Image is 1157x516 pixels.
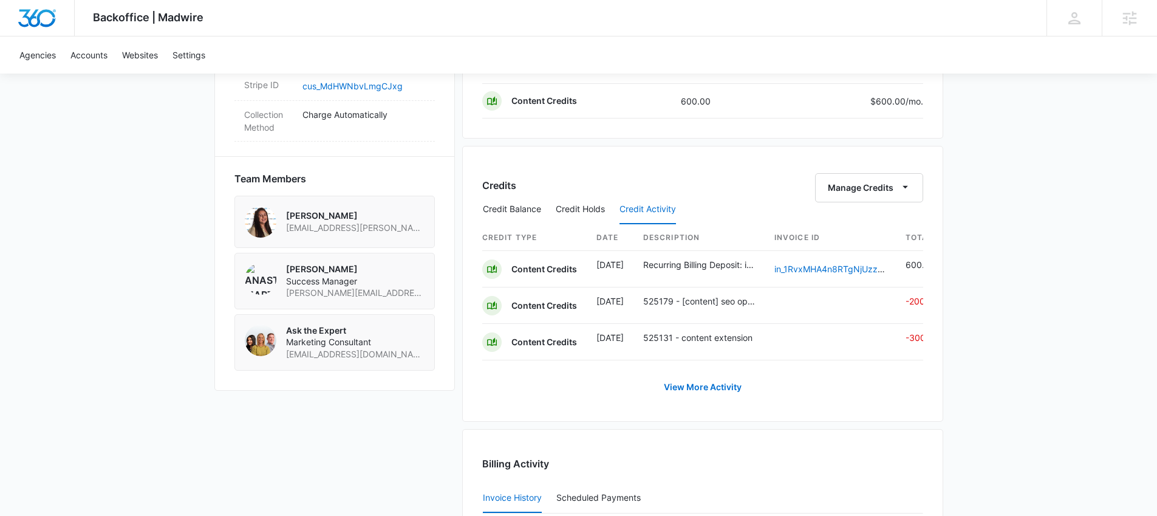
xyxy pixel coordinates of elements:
[234,171,306,186] span: Team Members
[245,325,276,356] img: Ask the Expert
[643,295,755,308] p: 525179 - [content] seo optimization
[556,195,605,224] button: Credit Holds
[93,11,203,24] span: Backoffice | Madwire
[63,36,115,74] a: Accounts
[12,36,63,74] a: Agencies
[511,263,577,275] p: Content Credits
[765,225,896,251] th: Invoice ID
[115,36,165,74] a: Websites
[866,95,923,108] p: $600.00
[906,96,923,106] span: /mo.
[244,108,293,134] dt: Collection Method
[511,95,577,107] p: Content Credits
[596,331,624,344] p: [DATE]
[286,263,425,275] p: [PERSON_NAME]
[482,456,923,471] h3: Billing Activity
[619,195,676,224] button: Credit Activity
[511,336,577,348] p: Content Credits
[596,258,624,271] p: [DATE]
[483,195,541,224] button: Credit Balance
[165,36,213,74] a: Settings
[302,81,403,91] a: cus_MdHWNbvLmgCJxg
[511,300,577,312] p: Content Credits
[652,373,754,402] a: View More Activity
[286,210,425,222] p: [PERSON_NAME]
[556,494,646,502] div: Scheduled Payments
[286,222,425,234] span: [EMAIL_ADDRESS][PERSON_NAME][DOMAIN_NAME]
[906,295,939,308] p: -200.00
[286,275,425,287] span: Success Manager
[244,78,293,91] dt: Stripe ID
[896,225,939,251] th: Total
[596,295,624,308] p: [DATE]
[483,484,542,513] button: Invoice History
[482,225,587,251] th: Credit Type
[643,331,755,344] p: 525131 - content extension
[234,71,435,101] div: Stripe IDcus_MdHWNbvLmgCJxg
[286,336,425,348] span: Marketing Consultant
[482,178,516,193] h3: Credits
[906,331,939,344] p: -300.00
[234,101,435,142] div: Collection MethodCharge Automatically
[906,258,939,271] p: 600.00
[587,225,633,251] th: Date
[286,348,425,360] span: [EMAIL_ADDRESS][DOMAIN_NAME]
[774,264,910,274] a: in_1RvxMHA4n8RTgNjUzzckzDDC
[286,287,425,299] span: [PERSON_NAME][EMAIL_ADDRESS][PERSON_NAME][DOMAIN_NAME]
[633,225,765,251] th: Description
[286,325,425,337] p: Ask the Expert
[302,108,425,121] p: Charge Automatically
[245,206,276,238] img: Audriana Talamantes
[671,84,775,119] td: 600.00
[815,173,923,202] button: Manage Credits
[643,258,755,271] p: Recurring Billing Deposit: in_1RvxMHA4n8RTgNjUzzckzDDC
[245,263,276,295] img: Anastasia Martin-Wegryn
